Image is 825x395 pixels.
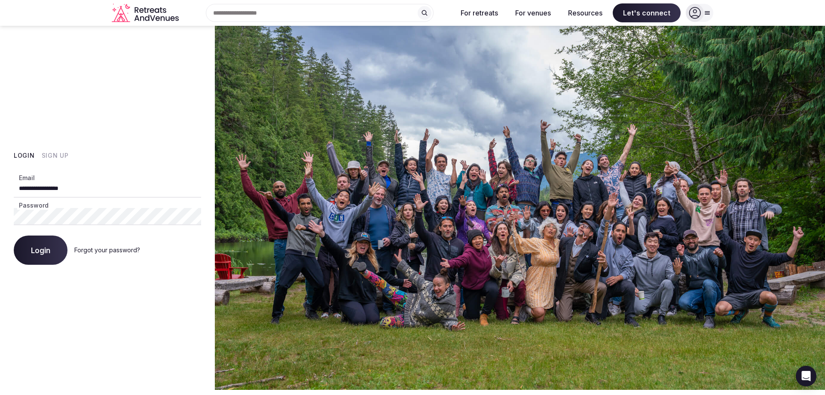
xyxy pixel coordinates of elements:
[17,201,50,210] label: Password
[215,26,825,390] img: My Account Background
[14,151,35,160] button: Login
[613,3,681,22] span: Let's connect
[796,366,816,386] div: Open Intercom Messenger
[74,246,140,254] a: Forgot your password?
[31,246,50,254] span: Login
[561,3,609,22] button: Resources
[14,236,67,265] button: Login
[112,3,180,23] svg: Retreats and Venues company logo
[454,3,505,22] button: For retreats
[508,3,558,22] button: For venues
[112,3,180,23] a: Visit the homepage
[42,151,69,160] button: Sign Up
